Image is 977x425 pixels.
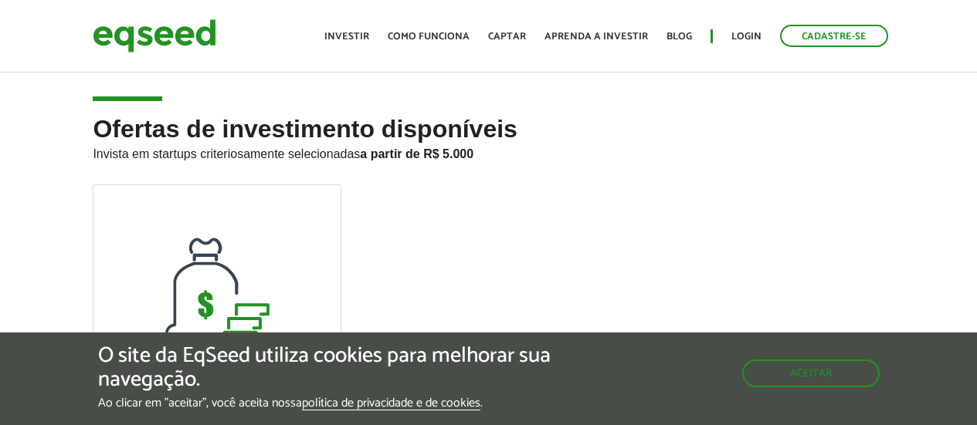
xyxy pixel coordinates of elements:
[93,116,884,184] h2: Ofertas de investimento disponíveis
[360,147,473,160] strong: a partir de R$ 5.000
[488,32,526,42] a: Captar
[98,344,567,392] h5: O site da EqSeed utiliza cookies para melhorar sua navegação.
[742,359,880,387] button: Aceitar
[731,32,762,42] a: Login
[324,32,369,42] a: Investir
[302,397,480,410] a: política de privacidade e de cookies
[667,32,692,42] a: Blog
[93,15,216,56] img: EqSeed
[388,32,470,42] a: Como funciona
[544,32,648,42] a: Aprenda a investir
[780,25,888,47] a: Cadastre-se
[98,396,567,410] p: Ao clicar em "aceitar", você aceita nossa .
[93,143,884,161] p: Invista em startups criteriosamente selecionadas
